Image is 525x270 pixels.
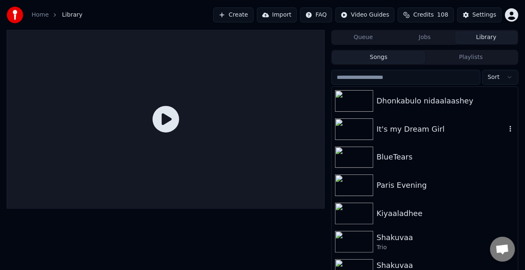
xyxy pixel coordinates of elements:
div: Paris Evening [377,179,515,191]
div: Trio [377,243,515,252]
img: youka [7,7,23,23]
span: Sort [488,73,500,81]
button: Library [456,32,517,44]
button: Create [213,7,254,22]
div: BlueTears [377,151,515,163]
button: Songs [333,52,425,64]
span: 108 [437,11,449,19]
button: Playlists [425,52,517,64]
button: Import [257,7,297,22]
span: Credits [413,11,434,19]
span: Library [62,11,82,19]
a: Open chat [490,237,515,262]
button: Queue [333,32,394,44]
div: Settings [473,11,496,19]
a: Home [32,11,49,19]
button: Credits108 [398,7,454,22]
div: Dhonkabulo nidaalaashey [377,95,515,107]
button: Settings [457,7,502,22]
button: FAQ [300,7,332,22]
div: It's my Dream Girl [377,123,506,135]
nav: breadcrumb [32,11,82,19]
button: Jobs [394,32,456,44]
div: Kiyaaladhee [377,208,515,219]
div: Shakuvaa [377,232,515,243]
button: Video Guides [335,7,394,22]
